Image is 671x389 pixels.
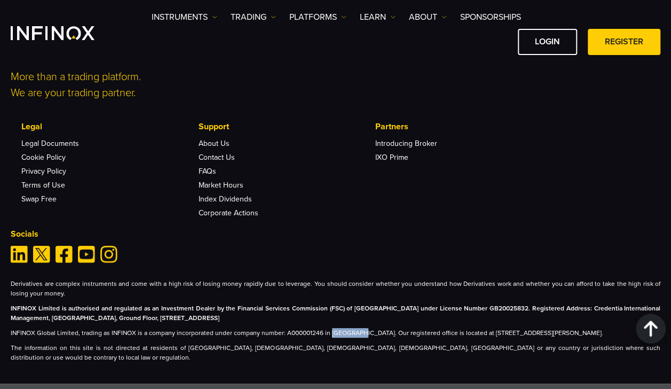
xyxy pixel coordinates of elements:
a: Corporate Actions [199,208,258,217]
a: Terms of Use [21,181,65,190]
a: Legal Documents [21,139,79,148]
a: TRADING [231,11,276,24]
a: SPONSORSHIPS [460,11,521,24]
a: Linkedin [11,246,28,263]
a: Learn [360,11,396,24]
p: Support [199,120,375,133]
a: Facebook [56,246,73,263]
a: Index Dividends [199,194,252,204]
p: Socials [11,228,154,240]
a: Market Hours [199,181,243,190]
a: Cookie Policy [21,153,66,162]
a: Introducing Broker [375,139,437,148]
p: Derivatives are complex instruments and come with a high risk of losing money rapidly due to leve... [11,279,660,298]
a: FAQs [199,167,216,176]
p: Partners [375,120,552,133]
a: About Us [199,139,230,148]
a: Privacy Policy [21,167,66,176]
a: Instruments [152,11,217,24]
a: REGISTER [588,29,660,55]
a: Twitter [33,246,50,263]
p: The information on this site is not directed at residents of [GEOGRAPHIC_DATA], [DEMOGRAPHIC_DATA... [11,343,660,362]
a: Swap Free [21,194,57,204]
a: LOGIN [518,29,577,55]
p: More than a trading platform. We are your trading partner. [11,69,660,101]
p: INFINOX Global Limited, trading as INFINOX is a company incorporated under company number: A00000... [11,328,660,338]
strong: INFINOX Limited is authorised and regulated as an Investment Dealer by the Financial Services Com... [11,305,660,322]
a: Contact Us [199,153,235,162]
a: PLATFORMS [289,11,346,24]
a: IXO Prime [375,153,408,162]
a: INFINOX Logo [11,26,120,40]
a: Instagram [100,246,117,263]
a: ABOUT [409,11,447,24]
a: Youtube [78,246,95,263]
p: Legal [21,120,198,133]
